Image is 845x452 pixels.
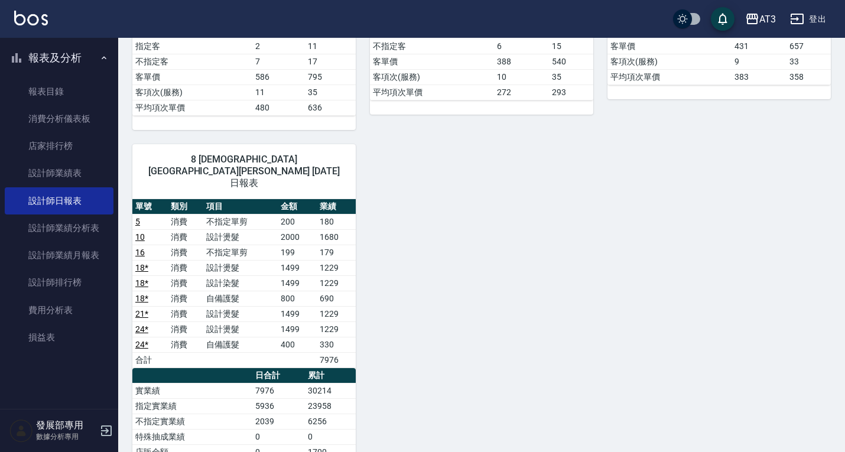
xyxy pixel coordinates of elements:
span: 8 [DEMOGRAPHIC_DATA][GEOGRAPHIC_DATA][PERSON_NAME] [DATE] 日報表 [147,154,342,189]
td: 0 [252,429,305,444]
img: Person [9,419,33,443]
td: 1229 [317,275,356,291]
td: 客單價 [370,54,494,69]
td: 293 [549,84,593,100]
a: 費用分析表 [5,297,113,324]
button: 登出 [785,8,831,30]
button: save [711,7,734,31]
td: 586 [252,69,305,84]
td: 客單價 [132,69,252,84]
td: 6256 [305,414,356,429]
td: 平均項次單價 [607,69,732,84]
td: 實業績 [132,383,252,398]
td: 自備護髮 [203,291,278,306]
td: 平均項次單價 [132,100,252,115]
a: 損益表 [5,324,113,351]
td: 2039 [252,414,305,429]
td: 指定客 [132,38,252,54]
td: 431 [732,38,786,54]
a: 消費分析儀表板 [5,105,113,132]
th: 單號 [132,199,168,214]
td: 消費 [168,337,203,352]
td: 23958 [305,398,356,414]
td: 400 [278,337,317,352]
td: 1229 [317,321,356,337]
td: 消費 [168,260,203,275]
th: 日合計 [252,368,305,383]
td: 657 [786,38,831,54]
td: 設計燙髮 [203,306,278,321]
td: 1499 [278,260,317,275]
td: 消費 [168,229,203,245]
a: 5 [135,217,140,226]
td: 1499 [278,275,317,291]
a: 設計師排行榜 [5,269,113,296]
td: 不指定實業績 [132,414,252,429]
td: 636 [305,100,356,115]
td: 平均項次單價 [370,84,494,100]
td: 1229 [317,306,356,321]
th: 累計 [305,368,356,383]
td: 客項次(服務) [132,84,252,100]
td: 設計燙髮 [203,260,278,275]
td: 1499 [278,306,317,321]
td: 1499 [278,321,317,337]
td: 消費 [168,321,203,337]
a: 設計師業績月報表 [5,242,113,269]
td: 0 [305,429,356,444]
td: 不指定單剪 [203,214,278,229]
a: 10 [135,232,145,242]
td: 1229 [317,260,356,275]
td: 消費 [168,214,203,229]
button: 報表及分析 [5,43,113,73]
td: 35 [549,69,593,84]
table: a dense table [132,199,356,368]
td: 消費 [168,291,203,306]
td: 11 [305,38,356,54]
td: 9 [732,54,786,69]
a: 設計師業績表 [5,160,113,187]
td: 179 [317,245,356,260]
th: 金額 [278,199,317,214]
td: 設計染髮 [203,275,278,291]
td: 7976 [252,383,305,398]
td: 690 [317,291,356,306]
td: 2 [252,38,305,54]
td: 540 [549,54,593,69]
td: 客項次(服務) [370,69,494,84]
td: 383 [732,69,786,84]
img: Logo [14,11,48,25]
td: 272 [494,84,549,100]
a: 16 [135,248,145,257]
div: AT3 [759,12,776,27]
td: 30214 [305,383,356,398]
td: 消費 [168,275,203,291]
button: AT3 [740,7,781,31]
td: 不指定客 [132,54,252,69]
td: 35 [305,84,356,100]
td: 設計燙髮 [203,321,278,337]
td: 自備護髮 [203,337,278,352]
td: 388 [494,54,549,69]
p: 數據分析專用 [36,431,96,442]
td: 2000 [278,229,317,245]
td: 33 [786,54,831,69]
h5: 發展部專用 [36,420,96,431]
th: 類別 [168,199,203,214]
a: 店家排行榜 [5,132,113,160]
td: 17 [305,54,356,69]
td: 6 [494,38,549,54]
td: 7976 [317,352,356,368]
td: 10 [494,69,549,84]
td: 358 [786,69,831,84]
a: 設計師日報表 [5,187,113,214]
a: 設計師業績分析表 [5,214,113,242]
td: 800 [278,291,317,306]
th: 業績 [317,199,356,214]
td: 1680 [317,229,356,245]
td: 180 [317,214,356,229]
td: 指定實業績 [132,398,252,414]
td: 消費 [168,245,203,260]
td: 200 [278,214,317,229]
td: 合計 [132,352,168,368]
